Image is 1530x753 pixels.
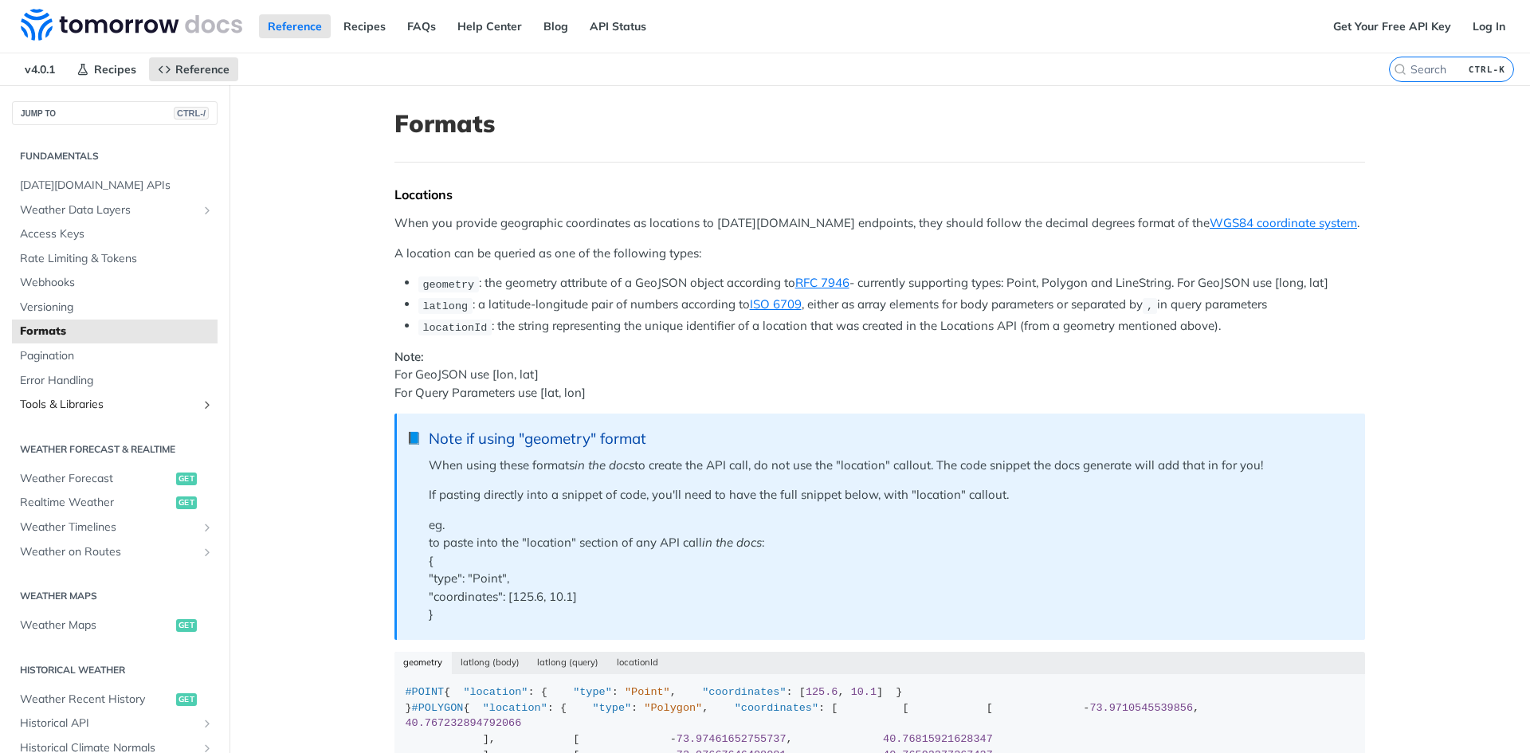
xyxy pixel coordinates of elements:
span: [DATE][DOMAIN_NAME] APIs [20,178,214,194]
a: Tools & LibrariesShow subpages for Tools & Libraries [12,393,218,417]
p: A location can be queried as one of the following types: [394,245,1365,263]
a: FAQs [398,14,445,38]
span: Realtime Weather [20,495,172,511]
span: get [176,619,197,632]
a: Rate Limiting & Tokens [12,247,218,271]
span: "location" [483,702,547,714]
span: #POINT [406,686,445,698]
span: Weather Timelines [20,520,197,535]
span: - [670,733,677,745]
span: 10.1 [851,686,877,698]
em: in the docs [575,457,634,473]
kbd: CTRL-K [1465,61,1509,77]
a: RFC 7946 [795,275,849,290]
button: latlong (query) [528,652,608,674]
button: latlong (body) [452,652,529,674]
h1: Formats [394,109,1365,138]
span: 40.767232894792066 [406,717,522,729]
span: "type" [573,686,612,698]
span: "Polygon" [644,702,702,714]
span: v4.0.1 [16,57,64,81]
span: Versioning [20,300,214,316]
a: Error Handling [12,369,218,393]
a: Blog [535,14,577,38]
button: locationId [608,652,668,674]
h2: Weather Forecast & realtime [12,442,218,457]
div: Note if using "geometry" format [429,429,1349,448]
span: "coordinates" [735,702,818,714]
a: Webhooks [12,271,218,295]
a: Formats [12,320,218,343]
span: Weather Recent History [20,692,172,708]
li: : the geometry attribute of a GeoJSON object according to - currently supporting types: Point, Po... [418,274,1365,292]
span: Reference [175,62,229,76]
span: Historical API [20,716,197,731]
button: Show subpages for Tools & Libraries [201,398,214,411]
a: Help Center [449,14,531,38]
span: "location" [463,686,528,698]
span: locationId [422,321,487,333]
a: Get Your Free API Key [1324,14,1460,38]
span: , [1147,300,1153,312]
a: Access Keys [12,222,218,246]
a: Reference [149,57,238,81]
a: ISO 6709 [750,296,802,312]
span: Tools & Libraries [20,397,197,413]
span: 📘 [406,429,422,448]
li: : the string representing the unique identifier of a location that was created in the Locations A... [418,317,1365,335]
a: Realtime Weatherget [12,491,218,515]
span: Weather Data Layers [20,202,197,218]
li: : a latitude-longitude pair of numbers according to , either as array elements for body parameter... [418,296,1365,314]
span: - [1083,702,1089,714]
a: Weather TimelinesShow subpages for Weather Timelines [12,516,218,539]
span: 125.6 [806,686,838,698]
span: "Point" [625,686,670,698]
img: Tomorrow.io Weather API Docs [21,9,242,41]
p: If pasting directly into a snippet of code, you'll need to have the full snippet below, with "loc... [429,486,1349,504]
span: get [176,693,197,706]
button: Show subpages for Weather Timelines [201,521,214,534]
span: get [176,473,197,485]
span: Weather Forecast [20,471,172,487]
button: Show subpages for Weather Data Layers [201,204,214,217]
a: Reference [259,14,331,38]
a: Pagination [12,344,218,368]
a: Weather on RoutesShow subpages for Weather on Routes [12,540,218,564]
span: #POLYGON [412,702,464,714]
span: Webhooks [20,275,214,291]
span: 73.97461652755737 [677,733,787,745]
div: Locations [394,186,1365,202]
strong: Note: [394,349,424,364]
span: "type" [592,702,631,714]
a: Weather Forecastget [12,467,218,491]
a: Weather Data LayersShow subpages for Weather Data Layers [12,198,218,222]
em: in the docs [702,535,762,550]
a: WGS84 coordinate system [1210,215,1357,230]
span: "coordinates" [702,686,786,698]
h2: Weather Maps [12,589,218,603]
span: Error Handling [20,373,214,389]
span: Recipes [94,62,136,76]
a: Recipes [335,14,394,38]
span: Access Keys [20,226,214,242]
p: For GeoJSON use [lon, lat] For Query Parameters use [lat, lon] [394,348,1365,402]
span: 40.76815921628347 [883,733,993,745]
p: When using these formats to create the API call, do not use the "location" callout. The code snip... [429,457,1349,475]
a: Weather Recent Historyget [12,688,218,712]
p: eg. to paste into the "location" section of any API call : { "type": "Point", "coordinates": [125... [429,516,1349,624]
span: CTRL-/ [174,107,209,120]
a: Versioning [12,296,218,320]
span: Rate Limiting & Tokens [20,251,214,267]
a: API Status [581,14,655,38]
a: Log In [1464,14,1514,38]
span: get [176,496,197,509]
h2: Fundamentals [12,149,218,163]
button: JUMP TOCTRL-/ [12,101,218,125]
span: Formats [20,324,214,339]
span: Pagination [20,348,214,364]
button: Show subpages for Weather on Routes [201,546,214,559]
h2: Historical Weather [12,663,218,677]
p: When you provide geographic coordinates as locations to [DATE][DOMAIN_NAME] endpoints, they shoul... [394,214,1365,233]
svg: Search [1394,63,1406,76]
span: 73.9710545539856 [1089,702,1193,714]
